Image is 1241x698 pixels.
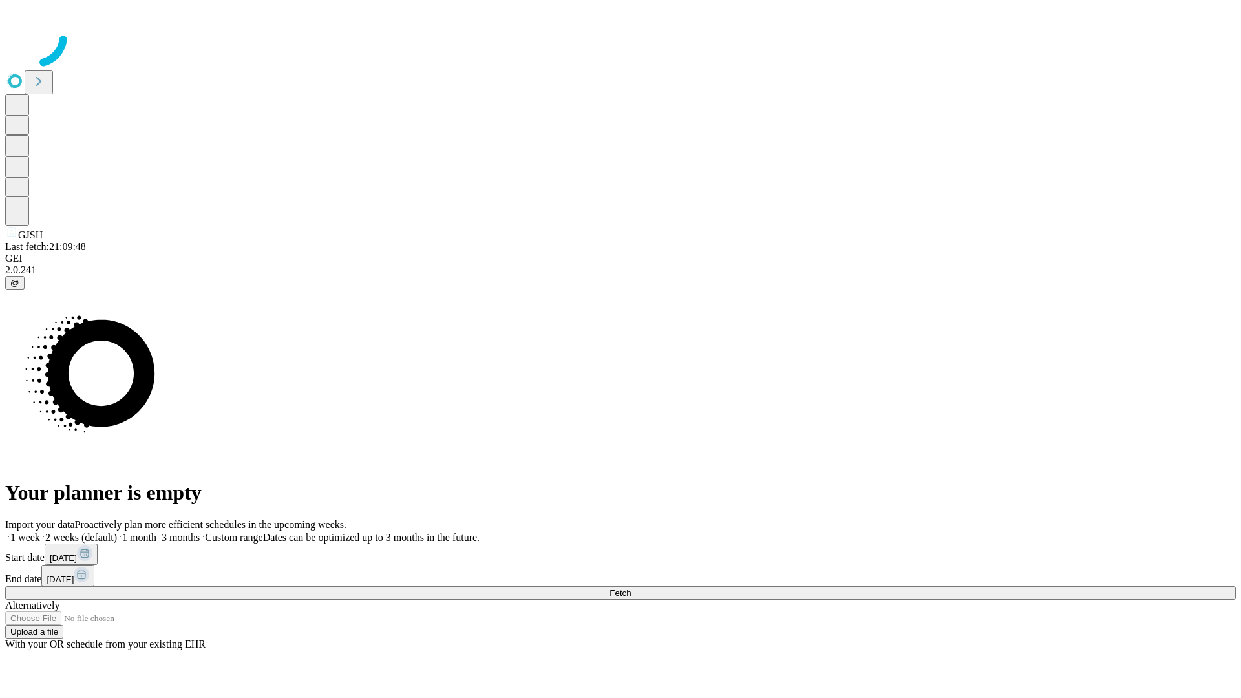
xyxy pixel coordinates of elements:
[5,264,1236,276] div: 2.0.241
[610,588,631,598] span: Fetch
[5,586,1236,600] button: Fetch
[47,575,74,584] span: [DATE]
[205,532,262,543] span: Custom range
[45,532,117,543] span: 2 weeks (default)
[5,544,1236,565] div: Start date
[5,253,1236,264] div: GEI
[50,553,77,563] span: [DATE]
[5,276,25,290] button: @
[41,565,94,586] button: [DATE]
[5,565,1236,586] div: End date
[122,532,156,543] span: 1 month
[5,600,59,611] span: Alternatively
[5,519,75,530] span: Import your data
[18,229,43,240] span: GJSH
[45,544,98,565] button: [DATE]
[5,625,63,639] button: Upload a file
[162,532,200,543] span: 3 months
[5,241,86,252] span: Last fetch: 21:09:48
[10,532,40,543] span: 1 week
[5,481,1236,505] h1: Your planner is empty
[75,519,346,530] span: Proactively plan more efficient schedules in the upcoming weeks.
[5,639,206,650] span: With your OR schedule from your existing EHR
[263,532,480,543] span: Dates can be optimized up to 3 months in the future.
[10,278,19,288] span: @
